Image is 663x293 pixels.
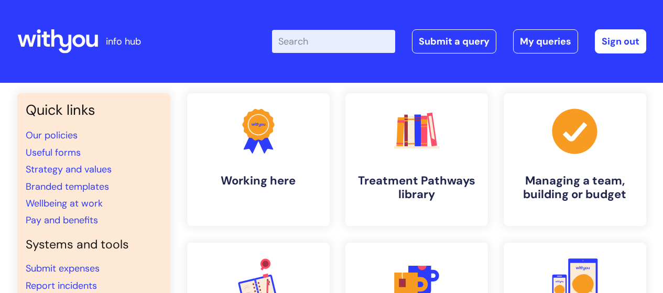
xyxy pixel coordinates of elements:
a: My queries [513,29,578,53]
a: Branded templates [26,180,109,193]
h3: Quick links [26,102,162,118]
a: Wellbeing at work [26,197,103,210]
a: Strategy and values [26,163,112,176]
p: info hub [106,33,141,50]
a: Managing a team, building or budget [504,93,646,226]
h4: Systems and tools [26,237,162,252]
a: Pay and benefits [26,214,98,226]
a: Submit a query [412,29,496,53]
a: Treatment Pathways library [345,93,488,226]
h4: Managing a team, building or budget [512,174,638,202]
input: Search [272,30,395,53]
div: | - [272,29,646,53]
h4: Treatment Pathways library [354,174,480,202]
a: Working here [187,93,330,226]
a: Useful forms [26,146,81,159]
a: Sign out [595,29,646,53]
a: Our policies [26,129,78,142]
a: Submit expenses [26,262,100,275]
h4: Working here [195,174,321,188]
